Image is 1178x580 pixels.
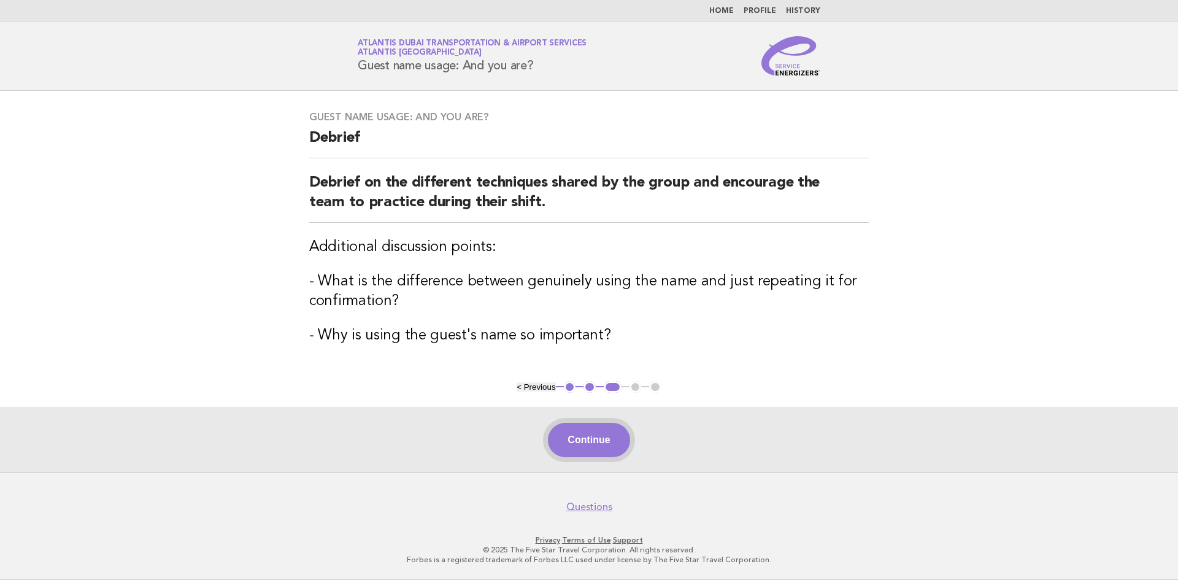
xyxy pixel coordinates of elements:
a: Privacy [536,536,560,544]
button: 2 [583,381,596,393]
h3: Guest name usage: And you are? [309,111,869,123]
a: Profile [744,7,776,15]
a: History [786,7,820,15]
p: · · [214,535,964,545]
button: 3 [604,381,622,393]
h3: - Why is using the guest's name so important? [309,326,869,346]
h1: Guest name usage: And you are? [358,40,587,72]
button: Continue [548,423,629,457]
a: Questions [566,501,612,513]
h3: - What is the difference between genuinely using the name and just repeating it for confirmation? [309,272,869,311]
p: © 2025 The Five Star Travel Corporation. All rights reserved. [214,545,964,555]
a: Home [709,7,734,15]
h3: Additional discussion points: [309,238,869,257]
span: Atlantis [GEOGRAPHIC_DATA] [358,49,482,57]
a: Atlantis Dubai Transportation & Airport ServicesAtlantis [GEOGRAPHIC_DATA] [358,39,587,56]
h2: Debrief on the different techniques shared by the group and encourage the team to practice during... [309,173,869,223]
h2: Debrief [309,128,869,158]
img: Service Energizers [761,36,820,75]
button: < Previous [517,382,555,392]
button: 1 [564,381,576,393]
a: Support [613,536,643,544]
p: Forbes is a registered trademark of Forbes LLC used under license by The Five Star Travel Corpora... [214,555,964,565]
a: Terms of Use [562,536,611,544]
